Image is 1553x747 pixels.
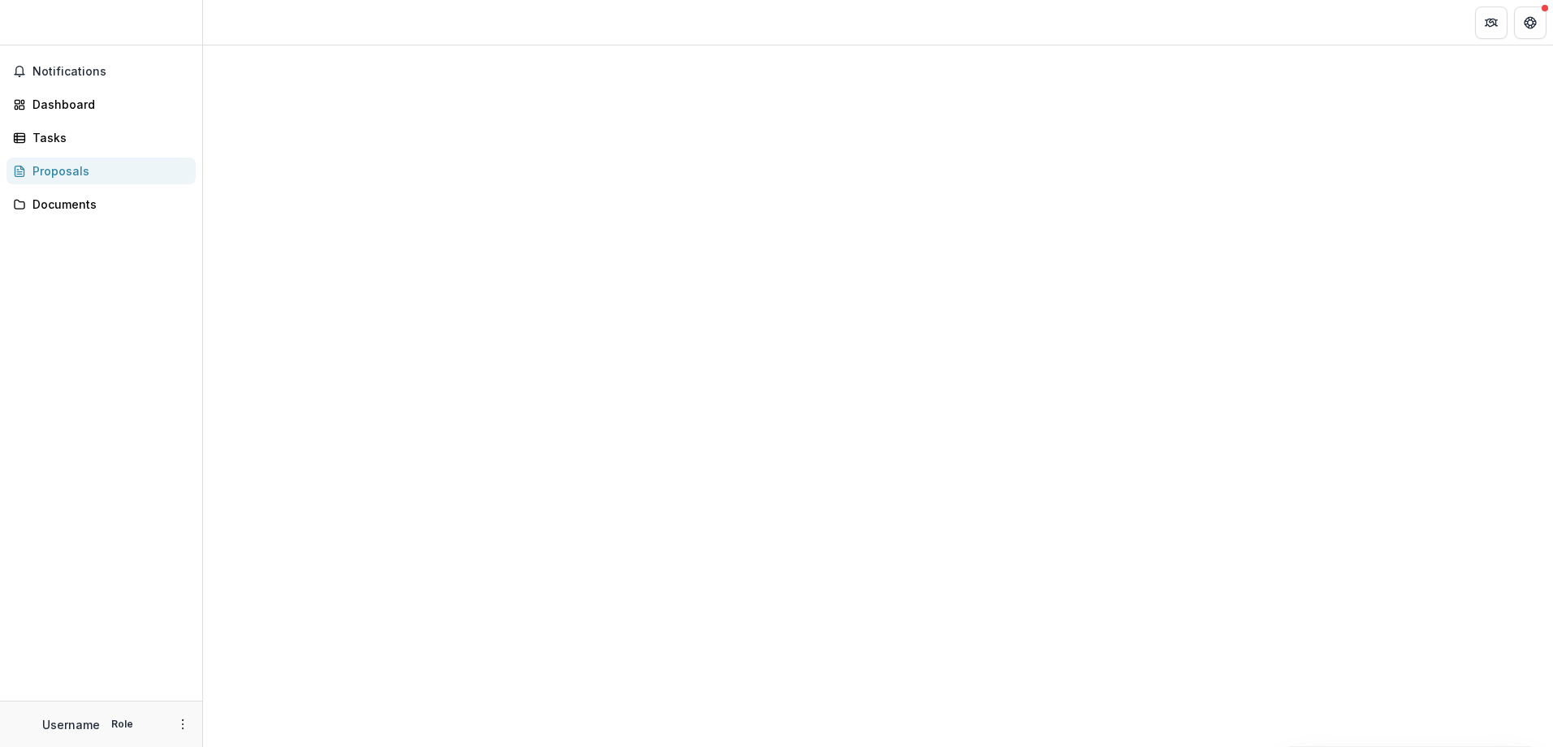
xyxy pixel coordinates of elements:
a: Proposals [6,158,196,184]
span: Notifications [32,65,189,79]
button: More [173,715,193,734]
a: Tasks [6,124,196,151]
div: Dashboard [32,96,183,113]
button: Notifications [6,58,196,84]
div: Tasks [32,129,183,146]
p: Role [106,717,138,732]
a: Documents [6,191,196,218]
div: Documents [32,196,183,213]
p: Username [42,716,100,733]
button: Partners [1475,6,1508,39]
button: Get Help [1514,6,1547,39]
a: Dashboard [6,91,196,118]
div: Proposals [32,162,183,179]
